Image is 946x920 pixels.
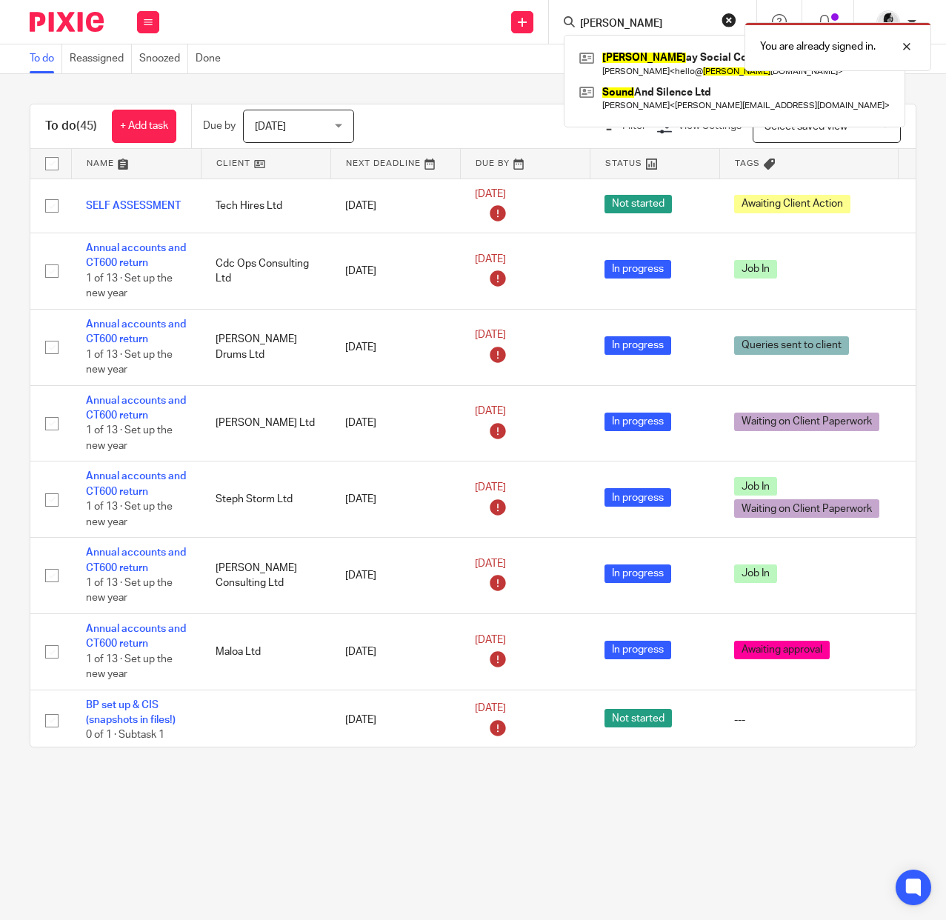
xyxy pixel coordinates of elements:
[475,254,506,264] span: [DATE]
[330,461,460,538] td: [DATE]
[734,336,849,355] span: Queries sent to client
[604,564,671,583] span: In progress
[201,538,330,614] td: [PERSON_NAME] Consulting Ltd
[201,179,330,233] td: Tech Hires Ltd
[86,730,164,741] span: 0 of 1 · Subtask 1
[475,189,506,199] span: [DATE]
[45,119,97,134] h1: To do
[86,426,173,452] span: 1 of 13 · Set up the new year
[760,39,876,54] p: You are already signed in.
[604,413,671,431] span: In progress
[86,501,173,527] span: 1 of 13 · Set up the new year
[734,713,883,727] div: ---
[765,121,847,132] span: Select saved view
[86,396,186,421] a: Annual accounts and CT600 return
[330,233,460,310] td: [DATE]
[604,336,671,355] span: In progress
[734,413,879,431] span: Waiting on Client Paperwork
[86,243,186,268] a: Annual accounts and CT600 return
[112,110,176,143] a: + Add task
[330,309,460,385] td: [DATE]
[330,385,460,461] td: [DATE]
[604,641,671,659] span: In progress
[734,260,777,279] span: Job In
[330,614,460,690] td: [DATE]
[86,350,173,376] span: 1 of 13 · Set up the new year
[604,195,672,213] span: Not started
[70,44,132,73] a: Reassigned
[734,477,777,496] span: Job In
[876,10,900,34] img: PHOTO-2023-03-20-11-06-28%203.jpg
[86,547,186,573] a: Annual accounts and CT600 return
[86,624,186,649] a: Annual accounts and CT600 return
[86,319,186,344] a: Annual accounts and CT600 return
[86,700,176,725] a: BP set up & CIS (snapshots in files!)
[330,179,460,233] td: [DATE]
[330,690,460,750] td: [DATE]
[722,13,736,27] button: Clear
[475,482,506,493] span: [DATE]
[734,564,777,583] span: Job In
[86,201,181,211] a: SELF ASSESSMENT
[30,12,104,32] img: Pixie
[86,273,173,299] span: 1 of 13 · Set up the new year
[201,309,330,385] td: [PERSON_NAME] Drums Ltd
[475,330,506,341] span: [DATE]
[604,709,672,727] span: Not started
[734,499,879,518] span: Waiting on Client Paperwork
[201,461,330,538] td: Steph Storm Ltd
[604,488,671,507] span: In progress
[86,654,173,680] span: 1 of 13 · Set up the new year
[330,538,460,614] td: [DATE]
[201,233,330,310] td: Cdc Ops Consulting Ltd
[475,635,506,645] span: [DATE]
[139,44,188,73] a: Snoozed
[604,260,671,279] span: In progress
[475,559,506,569] span: [DATE]
[475,703,506,713] span: [DATE]
[201,614,330,690] td: Maloa Ltd
[255,121,286,132] span: [DATE]
[201,385,330,461] td: [PERSON_NAME] Ltd
[86,578,173,604] span: 1 of 13 · Set up the new year
[734,641,830,659] span: Awaiting approval
[76,120,97,132] span: (45)
[196,44,228,73] a: Done
[86,471,186,496] a: Annual accounts and CT600 return
[203,119,236,133] p: Due by
[734,195,850,213] span: Awaiting Client Action
[30,44,62,73] a: To do
[475,406,506,416] span: [DATE]
[735,159,760,167] span: Tags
